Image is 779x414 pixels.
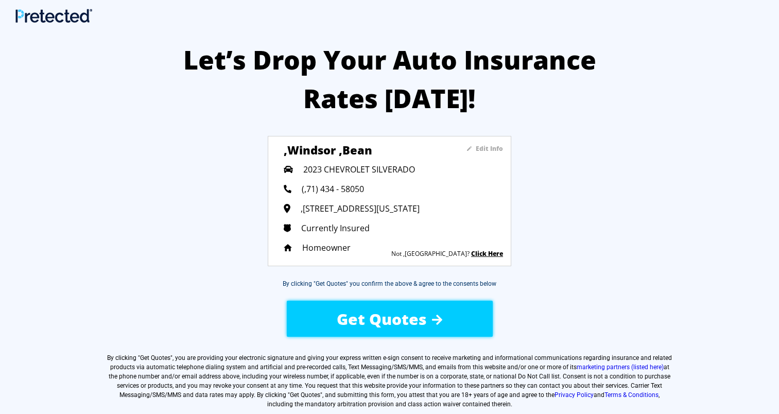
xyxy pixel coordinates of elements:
[287,301,493,337] button: Get Quotes
[284,142,436,158] h3: ,windsor ,bean
[337,308,427,330] span: Get Quotes
[302,242,351,253] span: Homeowner
[107,353,673,409] label: By clicking " ", you are providing your electronic signature and giving your express written e-si...
[476,144,503,153] sapn: Edit Info
[140,354,170,361] span: Get Quotes
[471,249,503,258] a: Click Here
[302,183,364,195] span: (,71) 434 - 58050
[391,249,470,258] sapn: Not ,[GEOGRAPHIC_DATA]?
[283,279,496,288] div: By clicking "Get Quotes" you confirm the above & agree to the consents below
[577,364,664,371] a: marketing partners (listed here)
[15,9,92,23] img: Main Logo
[604,391,659,399] a: Terms & Conditions
[174,41,605,118] h2: Let’s Drop Your Auto Insurance Rates [DATE]!
[555,391,594,399] a: Privacy Policy
[301,203,420,214] span: ,[STREET_ADDRESS][US_STATE]
[303,164,415,175] span: 2023 CHEVROLET SILVERADO
[301,222,370,234] span: Currently Insured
